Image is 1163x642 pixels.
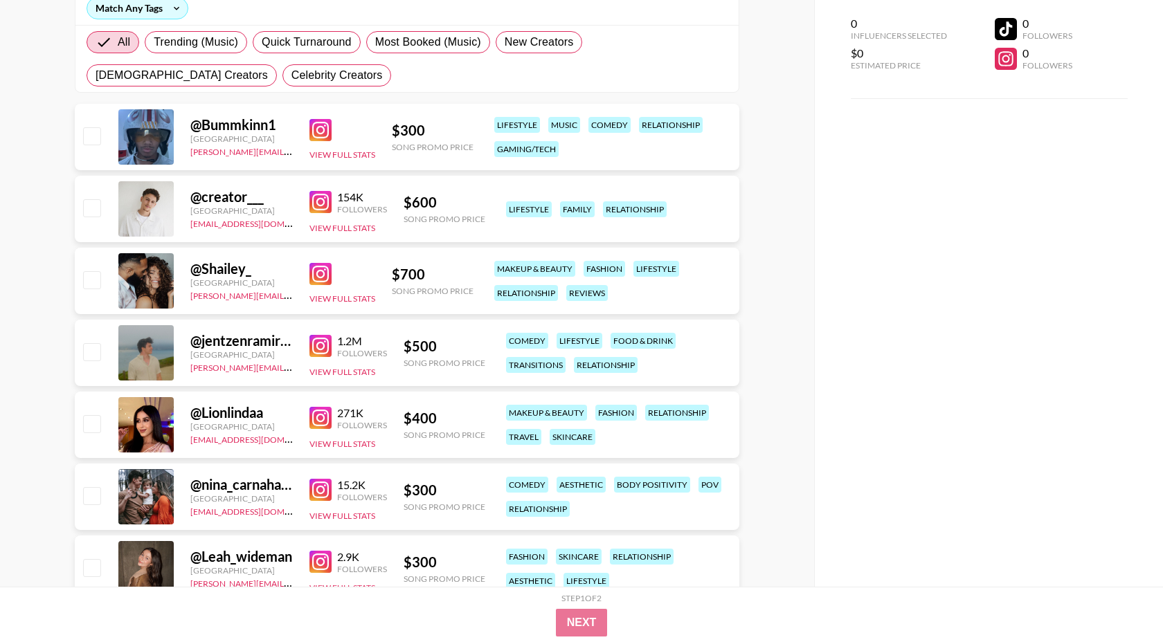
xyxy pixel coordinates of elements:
[337,204,387,214] div: Followers
[190,576,395,589] a: [PERSON_NAME][EMAIL_ADDRESS][DOMAIN_NAME]
[190,504,330,517] a: [EMAIL_ADDRESS][DOMAIN_NAME]
[557,333,602,349] div: lifestyle
[506,405,587,421] div: makeup & beauty
[851,17,947,30] div: 0
[190,116,293,134] div: @ Bummkinn1
[262,34,352,51] span: Quick Turnaround
[1022,60,1072,71] div: Followers
[506,333,548,349] div: comedy
[595,405,637,421] div: fashion
[190,277,293,288] div: [GEOGRAPHIC_DATA]
[190,216,330,229] a: [EMAIL_ADDRESS][DOMAIN_NAME]
[309,293,375,304] button: View Full Stats
[505,34,574,51] span: New Creators
[645,405,709,421] div: relationship
[309,439,375,449] button: View Full Stats
[309,551,332,573] img: Instagram
[291,67,383,84] span: Celebrity Creators
[190,288,395,301] a: [PERSON_NAME][EMAIL_ADDRESS][DOMAIN_NAME]
[404,358,485,368] div: Song Promo Price
[506,573,555,589] div: aesthetic
[309,223,375,233] button: View Full Stats
[404,481,485,499] div: $ 300
[639,117,703,133] div: relationship
[337,334,387,348] div: 1.2M
[309,407,332,429] img: Instagram
[392,266,474,283] div: $ 700
[550,429,595,445] div: skincare
[190,144,461,157] a: [PERSON_NAME][EMAIL_ADDRESS][PERSON_NAME][DOMAIN_NAME]
[190,404,293,421] div: @ Lionlindaa
[309,511,375,521] button: View Full Stats
[1022,17,1072,30] div: 0
[337,478,387,492] div: 15.2K
[190,432,330,445] a: [EMAIL_ADDRESS][DOMAIN_NAME]
[494,261,575,277] div: makeup & beauty
[603,201,667,217] div: relationship
[506,429,541,445] div: travel
[560,201,595,217] div: family
[404,553,485,571] div: $ 300
[309,335,332,357] img: Instagram
[190,188,293,205] div: @ creator___
[506,549,548,565] div: fashion
[564,573,609,589] div: lifestyle
[1022,46,1072,60] div: 0
[506,501,570,517] div: relationship
[309,191,332,213] img: Instagram
[610,549,674,565] div: relationship
[392,122,474,139] div: $ 300
[633,261,679,277] div: lifestyle
[556,549,602,565] div: skincare
[309,583,375,593] button: View Full Stats
[404,574,485,584] div: Song Promo Price
[851,60,947,71] div: Estimated Price
[494,141,559,157] div: gaming/tech
[190,565,293,576] div: [GEOGRAPHIC_DATA]
[309,149,375,160] button: View Full Stats
[337,348,387,358] div: Followers
[584,261,625,277] div: fashion
[154,34,238,51] span: Trending (Music)
[506,357,566,373] div: transitions
[698,477,721,493] div: pov
[118,34,130,51] span: All
[190,205,293,216] div: [GEOGRAPHIC_DATA]
[96,67,268,84] span: [DEMOGRAPHIC_DATA] Creators
[309,367,375,377] button: View Full Stats
[404,410,485,427] div: $ 400
[494,285,558,301] div: relationship
[309,479,332,501] img: Instagram
[404,502,485,512] div: Song Promo Price
[190,134,293,144] div: [GEOGRAPHIC_DATA]
[337,564,387,574] div: Followers
[190,493,293,504] div: [GEOGRAPHIC_DATA]
[1022,30,1072,41] div: Followers
[506,477,548,493] div: comedy
[561,593,602,603] div: Step 1 of 2
[404,194,485,211] div: $ 600
[190,476,293,493] div: @ nina_carnahan_
[337,550,387,564] div: 2.9K
[556,609,608,636] button: Next
[190,421,293,432] div: [GEOGRAPHIC_DATA]
[588,117,631,133] div: comedy
[337,492,387,502] div: Followers
[190,548,293,565] div: @ Leah_wideman
[190,260,293,277] div: @ Shailey_
[494,117,540,133] div: lifestyle
[404,338,485,355] div: $ 500
[851,46,947,60] div: $0
[392,286,474,296] div: Song Promo Price
[404,214,485,224] div: Song Promo Price
[375,34,481,51] span: Most Booked (Music)
[506,201,552,217] div: lifestyle
[574,357,638,373] div: relationship
[337,420,387,430] div: Followers
[190,332,293,349] div: @ jentzenramirez
[309,119,332,141] img: Instagram
[557,477,606,493] div: aesthetic
[190,349,293,360] div: [GEOGRAPHIC_DATA]
[611,333,676,349] div: food & drink
[566,285,608,301] div: reviews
